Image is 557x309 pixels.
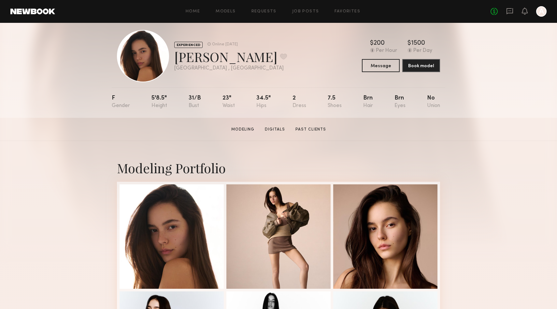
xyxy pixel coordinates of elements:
[151,95,167,109] div: 5'8.5"
[174,66,287,71] div: [GEOGRAPHIC_DATA] , [GEOGRAPHIC_DATA]
[293,127,329,132] a: Past Clients
[117,159,440,177] div: Modeling Portfolio
[222,95,235,109] div: 23"
[370,40,374,47] div: $
[262,127,288,132] a: Digitals
[256,95,271,109] div: 34.5"
[189,95,201,109] div: 31/b
[292,9,319,14] a: Job Posts
[251,9,277,14] a: Requests
[363,95,373,109] div: Brn
[402,59,440,72] button: Book model
[413,48,432,54] div: Per Day
[411,40,425,47] div: 1500
[112,95,130,109] div: F
[374,40,385,47] div: 200
[427,95,440,109] div: No
[394,95,406,109] div: Brn
[229,127,257,132] a: Modeling
[212,42,238,47] div: Online [DATE]
[216,9,236,14] a: Models
[174,42,203,48] div: EXPERIENCED
[186,9,200,14] a: Home
[328,95,342,109] div: 7.5
[376,48,397,54] div: Per Hour
[335,9,360,14] a: Favorites
[407,40,411,47] div: $
[362,59,400,72] button: Message
[293,95,306,109] div: 2
[174,48,287,65] div: [PERSON_NAME]
[536,6,547,17] a: A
